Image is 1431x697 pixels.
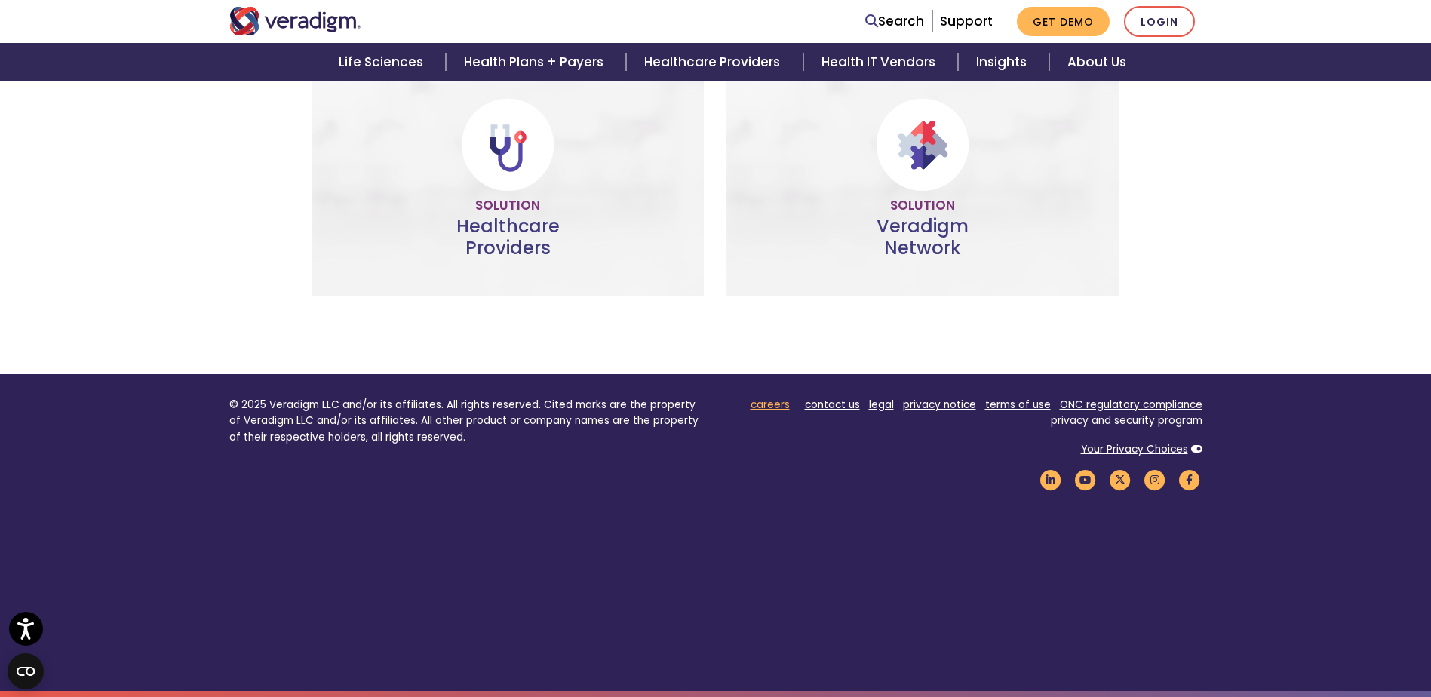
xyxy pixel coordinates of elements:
[446,43,626,81] a: Health Plans + Payers
[1141,588,1413,679] iframe: Drift Chat Widget
[751,398,790,412] a: careers
[1049,43,1144,81] a: About Us
[321,43,446,81] a: Life Sciences
[324,195,692,216] p: Solution
[1081,442,1188,456] a: Your Privacy Choices
[229,7,361,35] img: Veradigm logo
[1060,398,1202,412] a: ONC regulatory compliance
[1073,472,1098,487] a: Veradigm YouTube Link
[739,216,1107,259] h3: Veradigm Network
[8,653,44,689] button: Open CMP widget
[985,398,1051,412] a: terms of use
[324,216,692,259] h3: Healthcare Providers
[1142,472,1168,487] a: Veradigm Instagram Link
[229,397,705,446] p: © 2025 Veradigm LLC and/or its affiliates. All rights reserved. Cited marks are the property of V...
[1177,472,1202,487] a: Veradigm Facebook Link
[626,43,803,81] a: Healthcare Providers
[739,195,1107,216] p: Solution
[869,398,894,412] a: legal
[1051,413,1202,428] a: privacy and security program
[1124,6,1195,37] a: Login
[1107,472,1133,487] a: Veradigm Twitter Link
[1038,472,1064,487] a: Veradigm LinkedIn Link
[803,43,958,81] a: Health IT Vendors
[805,398,860,412] a: contact us
[940,12,993,30] a: Support
[958,43,1049,81] a: Insights
[1017,7,1110,36] a: Get Demo
[865,11,924,32] a: Search
[903,398,976,412] a: privacy notice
